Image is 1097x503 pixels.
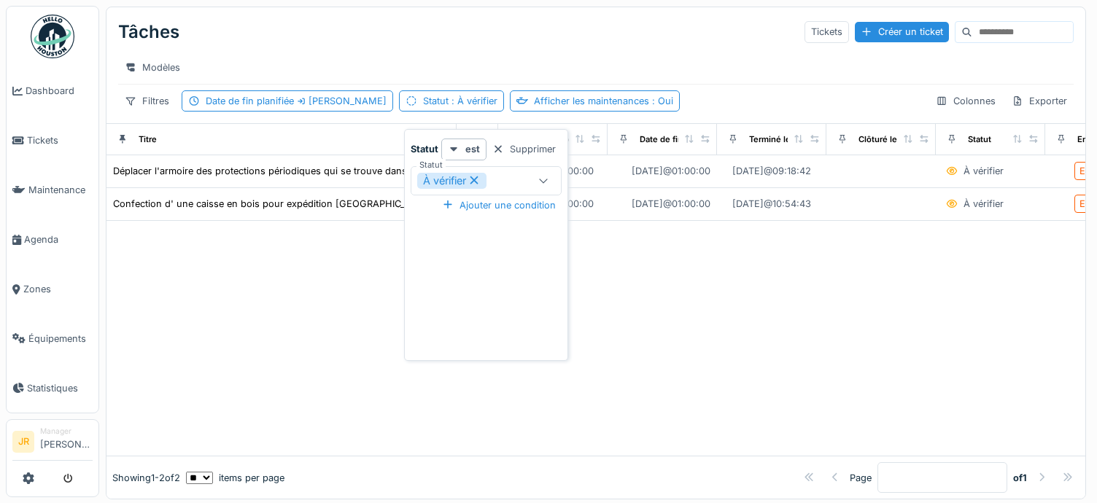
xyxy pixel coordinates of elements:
[436,195,562,215] div: Ajouter une condition
[534,94,673,108] div: Afficher les maintenances
[929,90,1002,112] div: Colonnes
[27,381,93,395] span: Statistiques
[118,57,187,78] div: Modèles
[24,233,93,246] span: Agenda
[640,133,719,146] div: Date de fin planifiée
[28,332,93,346] span: Équipements
[487,139,562,159] div: Supprimer
[732,197,811,211] div: [DATE] @ 10:54:43
[23,282,93,296] span: Zones
[632,164,710,178] div: [DATE] @ 01:00:00
[964,164,1004,178] div: À vérifier
[968,133,991,146] div: Statut
[26,84,93,98] span: Dashboard
[1005,90,1074,112] div: Exporter
[40,426,93,457] li: [PERSON_NAME]
[749,133,791,146] div: Terminé le
[850,471,872,485] div: Page
[416,159,446,171] label: Statut
[294,95,387,106] span: [PERSON_NAME]
[411,142,438,156] strong: Statut
[118,13,179,51] div: Tâches
[858,133,897,146] div: Clôturé le
[449,95,497,106] span: : À vérifier
[732,164,811,178] div: [DATE] @ 09:18:42
[40,426,93,437] div: Manager
[855,22,949,42] div: Créer un ticket
[27,133,93,147] span: Tickets
[805,21,849,42] div: Tickets
[206,94,387,108] div: Date de fin planifiée
[186,471,284,485] div: items per page
[417,173,487,189] div: À vérifier
[423,94,497,108] div: Statut
[632,197,710,211] div: [DATE] @ 01:00:00
[28,183,93,197] span: Maintenance
[113,197,433,211] div: Confection d' une caisse en bois pour expédition [GEOGRAPHIC_DATA]
[112,471,180,485] div: Showing 1 - 2 of 2
[31,15,74,58] img: Badge_color-CXgf-gQk.svg
[118,90,176,112] div: Filtres
[465,142,480,156] strong: est
[649,95,673,106] span: : Oui
[113,164,663,178] div: Déplacer l'armoire des protections périodiques qui se trouve dans la salle d'attente de l'infirme...
[12,431,34,453] li: JR
[139,133,157,146] div: Titre
[1013,471,1027,485] strong: of 1
[964,197,1004,211] div: À vérifier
